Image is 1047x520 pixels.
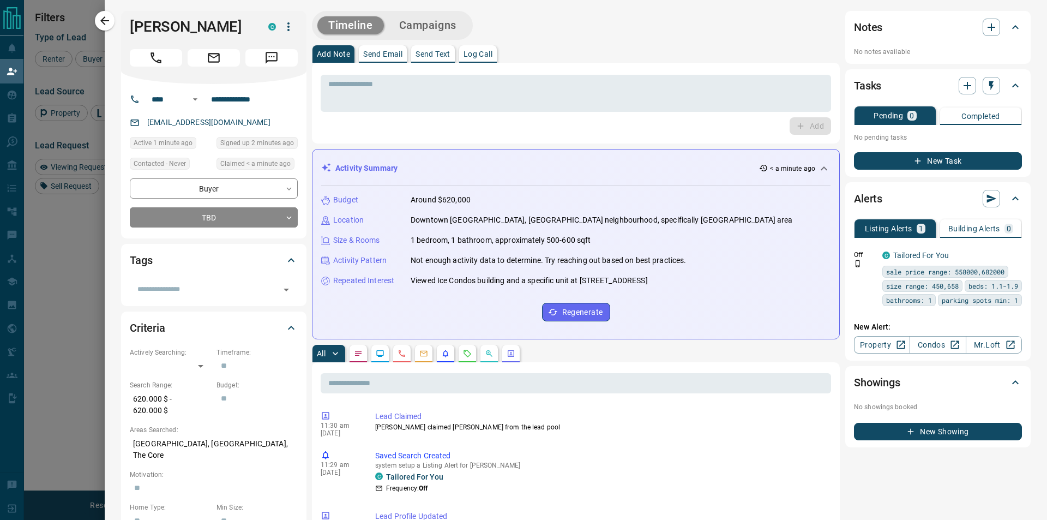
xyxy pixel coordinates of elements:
[375,411,827,422] p: Lead Claimed
[854,73,1022,99] div: Tasks
[189,93,202,106] button: Open
[942,295,1018,306] span: parking spots min: 1
[317,50,350,58] p: Add Note
[216,137,298,152] div: Wed Oct 15 2025
[854,402,1022,412] p: No showings booked
[463,349,472,358] svg: Requests
[854,374,900,391] h2: Showings
[333,255,387,266] p: Activity Pattern
[268,23,276,31] div: condos.ca
[130,380,211,390] p: Search Range:
[321,429,359,437] p: [DATE]
[886,280,959,291] span: size range: 450,658
[130,18,252,35] h1: [PERSON_NAME]
[216,380,298,390] p: Budget:
[882,252,890,259] div: condos.ca
[854,152,1022,170] button: New Task
[854,186,1022,212] div: Alerts
[147,118,270,127] a: [EMAIL_ADDRESS][DOMAIN_NAME]
[321,422,359,429] p: 11:30 am
[375,473,383,480] div: condos.ca
[893,251,949,260] a: Tailored For You
[130,390,211,420] p: 620.000 $ - 620.000 $
[130,470,298,480] p: Motivation:
[464,50,492,58] p: Log Call
[245,49,298,67] span: Message
[411,255,687,266] p: Not enough activity data to determine. Try reaching out based on best practices.
[321,461,359,469] p: 11:29 am
[333,235,380,246] p: Size & Rooms
[279,282,294,297] button: Open
[854,260,862,267] svg: Push Notification Only
[948,225,1000,232] p: Building Alerts
[507,349,515,358] svg: Agent Actions
[363,50,402,58] p: Send Email
[411,275,648,286] p: Viewed Ice Condos building and a specific unit at [STREET_ADDRESS]
[376,349,384,358] svg: Lead Browsing Activity
[220,158,291,169] span: Claimed < a minute ago
[542,303,610,321] button: Regenerate
[854,77,881,94] h2: Tasks
[130,315,298,341] div: Criteria
[375,462,827,469] p: system setup a Listing Alert for [PERSON_NAME]
[130,425,298,435] p: Areas Searched:
[130,247,298,273] div: Tags
[354,349,363,358] svg: Notes
[854,14,1022,40] div: Notes
[961,112,1000,120] p: Completed
[130,503,211,512] p: Home Type:
[865,225,912,232] p: Listing Alerts
[441,349,450,358] svg: Listing Alerts
[910,336,966,354] a: Condos
[130,207,298,228] div: TBD
[854,250,876,260] p: Off
[317,350,326,357] p: All
[386,483,428,493] p: Frequency:
[910,112,914,119] p: 0
[398,349,406,358] svg: Calls
[485,349,494,358] svg: Opportunities
[770,164,815,174] p: < a minute ago
[375,422,827,432] p: [PERSON_NAME] claimed [PERSON_NAME] from the lead pool
[333,275,394,286] p: Repeated Interest
[321,469,359,476] p: [DATE]
[416,50,450,58] p: Send Text
[216,503,298,512] p: Min Size:
[130,49,182,67] span: Call
[130,348,211,357] p: Actively Searching:
[321,158,831,178] div: Activity Summary< a minute ago
[134,158,186,169] span: Contacted - Never
[216,158,298,173] div: Wed Oct 15 2025
[375,450,827,462] p: Saved Search Created
[854,190,882,207] h2: Alerts
[874,112,903,119] p: Pending
[335,163,398,174] p: Activity Summary
[419,485,428,492] strong: Off
[130,435,298,464] p: [GEOGRAPHIC_DATA], [GEOGRAPHIC_DATA], The Core
[188,49,240,67] span: Email
[854,129,1022,146] p: No pending tasks
[388,16,467,34] button: Campaigns
[854,47,1022,57] p: No notes available
[134,138,192,148] span: Active 1 minute ago
[220,138,294,148] span: Signed up 2 minutes ago
[854,321,1022,333] p: New Alert:
[130,319,165,337] h2: Criteria
[130,178,298,199] div: Buyer
[886,295,932,306] span: bathrooms: 1
[419,349,428,358] svg: Emails
[130,137,211,152] div: Wed Oct 15 2025
[854,19,882,36] h2: Notes
[411,235,591,246] p: 1 bedroom, 1 bathroom, approximately 500-600 sqft
[854,423,1022,440] button: New Showing
[919,225,923,232] p: 1
[130,252,152,269] h2: Tags
[966,336,1022,354] a: Mr.Loft
[411,194,471,206] p: Around $620,000
[317,16,384,34] button: Timeline
[411,214,793,226] p: Downtown [GEOGRAPHIC_DATA], [GEOGRAPHIC_DATA] neighbourhood, specifically [GEOGRAPHIC_DATA] area
[333,214,364,226] p: Location
[968,280,1018,291] span: beds: 1.1-1.9
[333,194,358,206] p: Budget
[386,473,443,481] a: Tailored For You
